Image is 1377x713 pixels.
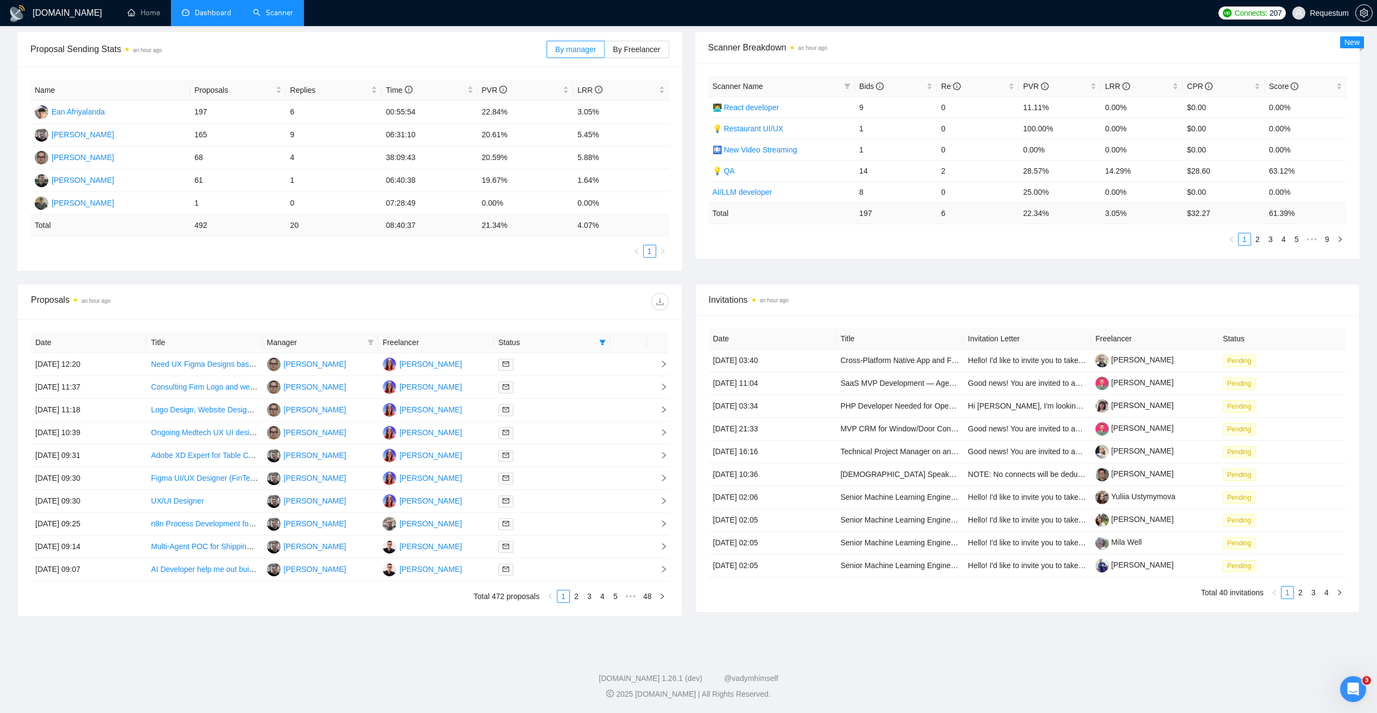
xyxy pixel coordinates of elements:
li: 5 [1290,233,1303,246]
iframe: Intercom live chat [1340,676,1366,702]
img: c18aTyXMv-dj48NU0YahT8kmPgjr8eFnqVnEOWcH7YL0gYLvIAz5NMuPa09MGS7ENK [1095,559,1109,572]
td: 00:55:54 [382,101,477,124]
td: 197 [190,101,285,124]
a: Need UX Figma Designs based on existing [151,360,296,368]
td: 1 [286,169,382,192]
a: Senior Machine Learning Engineer Python Backend Production Algorithms & Data Pipelines [840,538,1149,547]
li: 1 [643,245,656,258]
img: c1mZwmIHZG2KEmQqZQ_J48Yl5X5ZOMWHBVb3CNtI1NpqgoZ09pOab8XDaQeGcrBnRG [1095,445,1109,459]
img: IP [383,449,396,462]
a: 5 [610,590,621,602]
a: Figma UI/UX Designer (FinTech Specialist) [151,474,295,482]
span: filter [365,334,376,351]
span: Proposal Sending Stats [30,42,547,56]
td: 0.00% [1265,118,1347,139]
div: [PERSON_NAME] [399,426,462,438]
span: Score [1269,82,1298,91]
span: Time [386,86,412,94]
a: 9 [1321,233,1333,245]
a: 💡 QA [713,167,735,175]
a: VL[PERSON_NAME] [267,519,346,527]
span: Pending [1223,492,1255,504]
td: 5.88% [573,147,669,169]
span: 207 [1270,7,1281,19]
div: [PERSON_NAME] [284,404,346,416]
td: 20.61% [478,124,573,147]
span: info-circle [1291,82,1298,90]
td: 3.05% [573,101,669,124]
div: [PERSON_NAME] [52,129,114,141]
li: 3 [583,590,596,603]
span: mail [503,566,509,572]
a: Pending [1223,470,1260,479]
div: [PERSON_NAME] [284,495,346,507]
td: 68 [190,147,285,169]
a: 1 [1281,587,1293,599]
span: info-circle [876,82,884,90]
div: [PERSON_NAME] [284,426,346,438]
a: IP[PERSON_NAME] [383,450,462,459]
td: 0 [937,139,1019,160]
li: 48 [639,590,656,603]
a: [PERSON_NAME] [1095,515,1173,524]
a: Ongoing Medtech UX UI design support [151,428,285,437]
button: right [656,590,669,603]
a: 3 [583,590,595,602]
button: setting [1355,4,1373,22]
span: mail [503,520,509,527]
span: mail [503,384,509,390]
span: info-circle [405,86,413,93]
div: Ean Afriyalanda [52,106,105,118]
img: AK [383,540,396,553]
a: 1 [644,245,656,257]
a: Technical Project Manager on an ongoing basis [840,447,1000,456]
img: VL [267,540,281,553]
a: IP[PERSON_NAME] [383,382,462,391]
span: Pending [1223,378,1255,390]
a: IK[PERSON_NAME] [35,152,114,161]
time: an hour ago [133,47,162,53]
td: 0.00% [1019,139,1101,160]
a: [PERSON_NAME] [1095,378,1173,387]
img: VL [267,563,281,576]
td: 20.59% [478,147,573,169]
a: 2 [570,590,582,602]
td: 1 [855,139,937,160]
a: Senior Machine Learning Engineer Python Backend Production Algorithms & Data Pipelines [840,561,1149,570]
td: 06:31:10 [382,124,477,147]
img: c1A1YXFeW4rKCAx-3xl3nEKVNEBJ_N0qy65txT_64hSqlygI7RcR1kUJ3D92sJ_NJl [1095,491,1109,504]
span: Re [941,82,961,91]
a: AS[PERSON_NAME] [35,175,114,184]
li: Next Page [1334,233,1347,246]
td: $0.00 [1183,97,1265,118]
img: IP [383,403,396,417]
span: download [652,297,668,306]
td: 0.00% [1101,118,1183,139]
a: 4 [597,590,608,602]
a: searchScanner [253,8,293,17]
a: Senior Machine Learning Engineer Python Backend Production Algorithms & Data Pipelines [840,515,1149,524]
div: [PERSON_NAME] [399,540,462,552]
td: 11.11% [1019,97,1101,118]
div: [PERSON_NAME] [399,404,462,416]
li: Next 5 Pages [622,590,639,603]
li: 2 [570,590,583,603]
a: IP[PERSON_NAME] [383,428,462,436]
span: mail [503,452,509,459]
a: PHP Developer Needed for OpenEMR Enhancements [840,402,1023,410]
a: Pending [1223,424,1260,433]
span: right [1337,236,1343,243]
td: 14 [855,160,937,181]
a: VL[PERSON_NAME] [267,473,346,482]
td: 0 [937,97,1019,118]
td: 0.00% [1101,97,1183,118]
li: Next Page [1333,586,1346,599]
img: IP [383,358,396,371]
div: [PERSON_NAME] [52,197,114,209]
td: 2 [937,160,1019,181]
span: CPR [1187,82,1213,91]
a: VL[PERSON_NAME] [35,130,114,138]
span: PVR [482,86,507,94]
a: Mila Well [1095,538,1142,546]
img: IP [383,426,396,440]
